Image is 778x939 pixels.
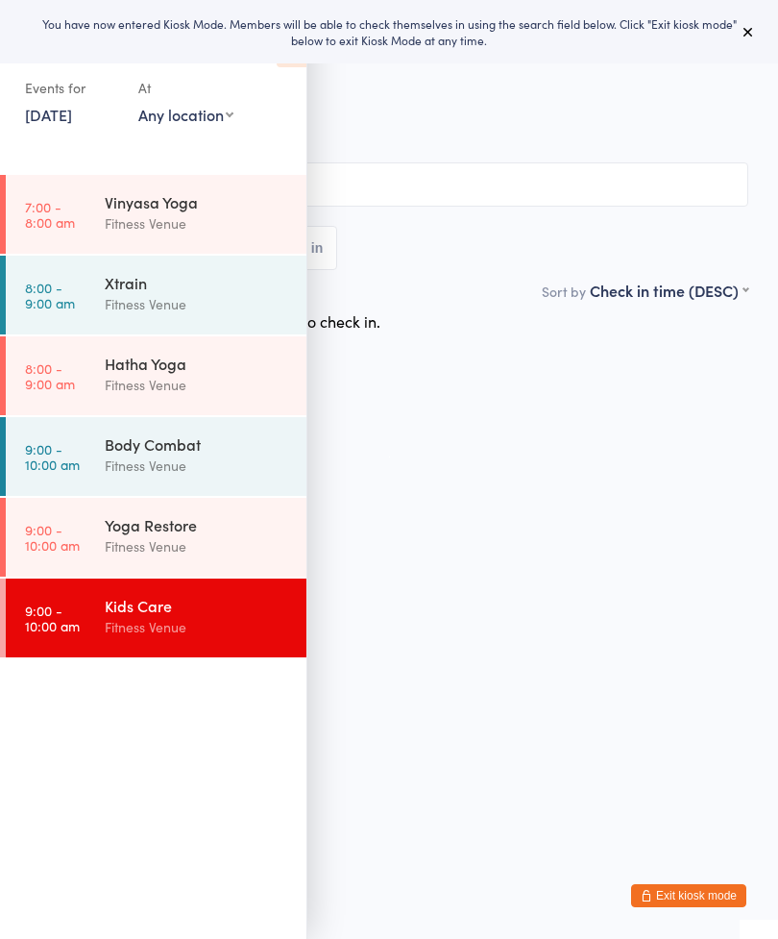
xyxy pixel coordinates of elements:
[30,109,718,128] span: Fitness Venue
[6,579,306,657] a: 9:00 -10:00 amKids CareFitness Venue
[105,353,290,374] div: Hatha Yoga
[105,616,290,638] div: Fitness Venue
[25,104,72,125] a: [DATE]
[105,595,290,616] div: Kids Care
[6,336,306,415] a: 8:00 -9:00 amHatha YogaFitness Venue
[542,282,586,301] label: Sort by
[6,417,306,496] a: 9:00 -10:00 amBody CombatFitness Venue
[30,162,748,207] input: Search
[105,374,290,396] div: Fitness Venue
[105,455,290,477] div: Fitness Venue
[25,199,75,230] time: 7:00 - 8:00 am
[105,535,290,557] div: Fitness Venue
[30,89,718,109] span: [DATE] 9:00am
[105,293,290,315] div: Fitness Venue
[105,212,290,235] div: Fitness Venue
[25,72,119,104] div: Events for
[105,191,290,212] div: Vinyasa Yoga
[105,272,290,293] div: Xtrain
[138,104,233,125] div: Any location
[25,603,80,633] time: 9:00 - 10:00 am
[31,15,747,48] div: You have now entered Kiosk Mode. Members will be able to check themselves in using the search fie...
[25,360,75,391] time: 8:00 - 9:00 am
[631,884,746,907] button: Exit kiosk mode
[590,280,748,301] div: Check in time (DESC)
[25,280,75,310] time: 8:00 - 9:00 am
[6,175,306,254] a: 7:00 -8:00 amVinyasa YogaFitness Venue
[25,522,80,553] time: 9:00 - 10:00 am
[6,498,306,577] a: 9:00 -10:00 amYoga RestoreFitness Venue
[105,433,290,455] div: Body Combat
[30,48,748,80] h2: Kids Care Check-in
[25,441,80,472] time: 9:00 - 10:00 am
[30,128,748,147] span: Kids Area
[6,256,306,334] a: 8:00 -9:00 amXtrainFitness Venue
[138,72,233,104] div: At
[105,514,290,535] div: Yoga Restore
